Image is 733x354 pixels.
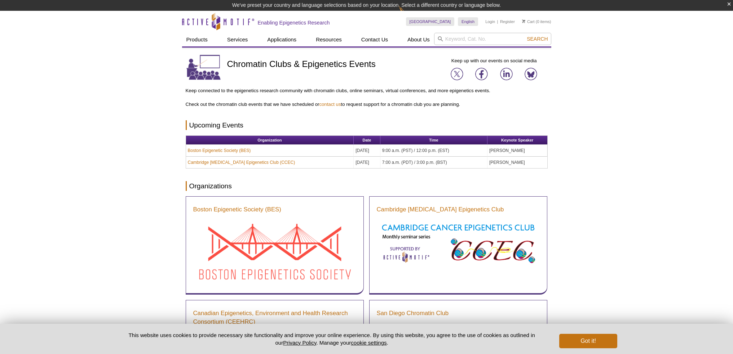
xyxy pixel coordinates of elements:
[522,17,551,26] li: (0 items)
[227,59,376,70] h1: Chromatin Clubs & Epigenetics Events
[475,68,488,80] img: Join us on Facebook
[522,19,525,23] img: Your Cart
[182,33,212,46] a: Products
[354,136,380,145] th: Date
[258,19,330,26] h2: Enabling Epigenetics Research
[559,334,617,348] button: Got it!
[186,120,548,130] h2: Upcoming Events
[283,340,316,346] a: Privacy Policy
[451,68,463,80] img: Join us on X
[380,157,487,168] td: 7:00 a.m. (PDT) / 3:00 p.m. (BST)
[522,19,535,24] a: Cart
[527,36,548,42] span: Search
[380,145,487,157] td: 9:00 a.m. (PST) / 12:00 p.m. (EST)
[186,88,548,94] p: Keep connected to the epigenetics research community with chromatin clubs, online seminars, virtu...
[434,33,551,45] input: Keyword, Cat. No.
[525,36,550,42] button: Search
[354,145,380,157] td: [DATE]
[458,17,478,26] a: English
[188,147,251,154] a: Boston Epigenetic Society (BES)
[399,5,418,22] img: Change Here
[380,136,487,145] th: Time
[193,205,281,214] a: Boston Epigenetic Society (BES)
[357,33,392,46] a: Contact Us
[193,219,356,284] img: Boston Epigenetic Society (BES) Seminar Series
[193,309,356,326] a: Canadian Epigenetics, Environment and Health Research Consortium (CEEHRC)
[186,181,548,191] h2: Organizations
[186,136,354,145] th: Organization
[403,33,434,46] a: About Us
[351,340,387,346] button: cookie settings
[485,19,495,24] a: Login
[497,17,498,26] li: |
[487,145,547,157] td: [PERSON_NAME]
[116,331,548,346] p: This website uses cookies to provide necessary site functionality and improve your online experie...
[354,157,380,168] td: [DATE]
[263,33,301,46] a: Applications
[377,205,504,214] a: Cambridge [MEDICAL_DATA] Epigenetics Club
[312,33,346,46] a: Resources
[487,157,547,168] td: [PERSON_NAME]
[377,219,540,266] img: Cambridge Cancer Epigenetics Club Seminar Series
[406,17,455,26] a: [GEOGRAPHIC_DATA]
[525,68,537,80] img: Join us on Bluesky
[186,101,548,108] p: Check out the chromatin club events that we have scheduled or to request support for a chromatin ...
[441,58,548,64] p: Keep up with our events on social media
[500,68,513,80] img: Join us on LinkedIn
[500,19,515,24] a: Register
[223,33,252,46] a: Services
[487,136,547,145] th: Keynote Speaker
[186,54,222,81] img: Chromatin Clubs & Epigenetic Events
[188,159,295,166] a: Cambridge [MEDICAL_DATA] Epigenetics Club (CCEC)
[377,309,449,318] a: San Diego Chromatin Club
[319,102,341,107] a: contact us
